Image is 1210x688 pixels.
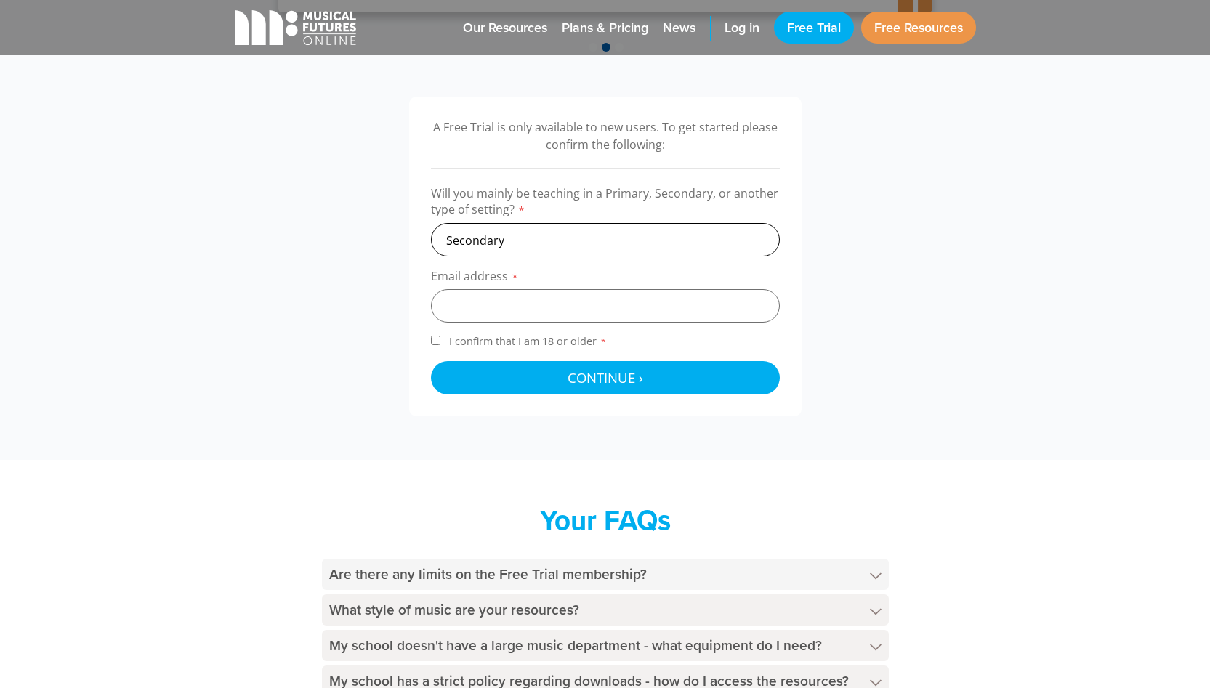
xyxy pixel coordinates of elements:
[568,368,643,387] span: Continue ›
[322,594,889,626] h4: What style of music are your resources?
[431,361,780,394] button: Continue ›
[446,334,610,348] span: I confirm that I am 18 or older
[562,18,648,38] span: Plans & Pricing
[431,185,780,223] label: Will you mainly be teaching in a Primary, Secondary, or another type of setting?
[774,12,854,44] a: Free Trial
[861,12,976,44] a: Free Resources
[431,336,440,345] input: I confirm that I am 18 or older*
[725,18,759,38] span: Log in
[431,268,780,289] label: Email address
[663,18,695,38] span: News
[322,503,889,537] h2: Your FAQs
[431,118,780,153] p: A Free Trial is only available to new users. To get started please confirm the following:
[322,630,889,661] h4: My school doesn't have a large music department - what equipment do I need?
[322,559,889,590] h4: Are there any limits on the Free Trial membership?
[463,18,547,38] span: Our Resources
